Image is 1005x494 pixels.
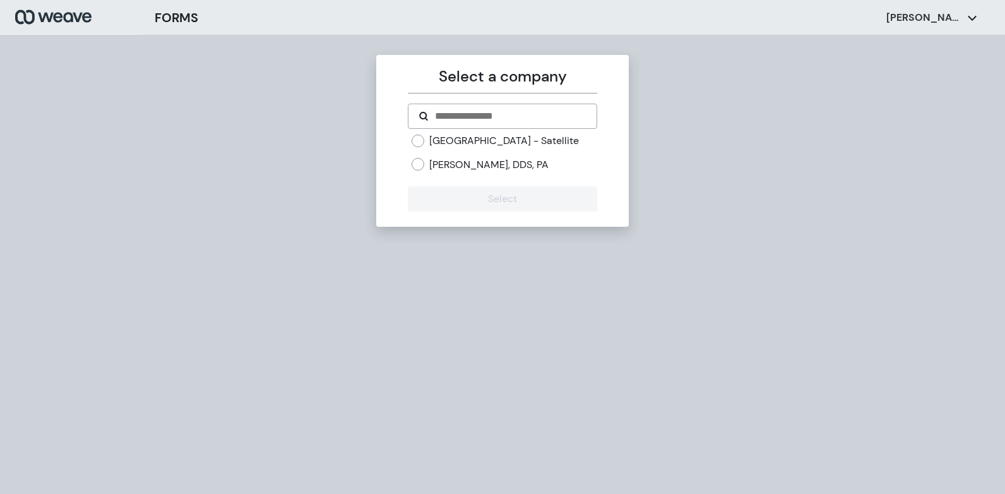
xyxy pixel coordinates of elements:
button: Select [408,186,597,212]
label: [PERSON_NAME], DDS, PA [429,158,549,172]
label: [GEOGRAPHIC_DATA] - Satellite [429,134,579,148]
input: Search [434,109,586,124]
p: Select a company [408,65,597,88]
h3: FORMS [155,8,198,27]
p: [PERSON_NAME] [886,11,962,25]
